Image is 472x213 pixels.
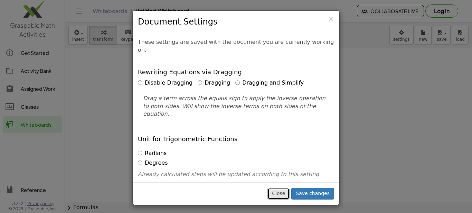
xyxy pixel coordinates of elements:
input: Degrees [138,161,142,165]
label: Dragging [198,79,230,87]
button: Save changes [291,188,334,200]
h4: Rewriting Equations via Dragging [138,69,242,76]
p: Already calculated steps will be updated according to this setting. [138,171,334,178]
button: Close [328,15,334,22]
p: Drag a term across the equals sign to apply the inverse operation to both sides. Will show the in... [143,95,329,118]
h3: Document Settings [138,16,334,28]
input: Dragging and Simplify [235,80,240,85]
input: Radians [138,151,142,155]
div: These settings are saved with the document you are currently working on. [133,33,339,60]
label: Radians [138,149,167,157]
h4: Unit for Trigonometric Functions [138,136,237,143]
button: Close [267,188,290,200]
input: Disable Dragging [138,80,142,85]
label: Disable Dragging [138,79,192,87]
label: Degrees [138,159,168,167]
input: Dragging [198,80,202,85]
span: × [328,14,334,23]
label: Dragging and Simplify [235,79,304,87]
